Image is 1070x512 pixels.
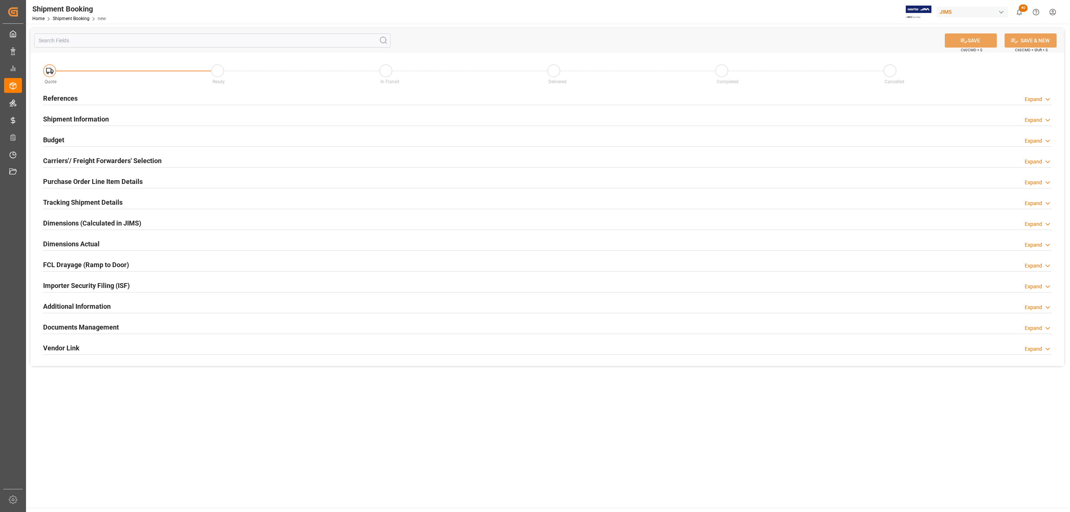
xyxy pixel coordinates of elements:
[45,79,56,84] span: Quote
[961,47,982,53] span: Ctrl/CMD + S
[885,79,904,84] span: Cancelled
[43,135,64,145] h2: Budget
[1025,220,1042,228] div: Expand
[1019,4,1028,12] span: 40
[1025,179,1042,187] div: Expand
[1011,4,1028,20] button: show 40 new notifications
[43,176,143,187] h2: Purchase Order Line Item Details
[43,93,78,103] h2: References
[1025,304,1042,311] div: Expand
[32,16,45,21] a: Home
[43,156,162,166] h2: Carriers'/ Freight Forwarders' Selection
[937,7,1008,17] div: JIMS
[717,79,739,84] span: Completed
[43,343,80,353] h2: Vendor Link
[43,260,129,270] h2: FCL Drayage (Ramp to Door)
[1025,283,1042,291] div: Expand
[937,5,1011,19] button: JIMS
[1025,137,1042,145] div: Expand
[43,281,130,291] h2: Importer Security Filing (ISF)
[1025,324,1042,332] div: Expand
[1015,47,1048,53] span: Ctrl/CMD + Shift + S
[43,301,111,311] h2: Additional Information
[32,3,106,14] div: Shipment Booking
[1025,158,1042,166] div: Expand
[1025,262,1042,270] div: Expand
[1025,241,1042,249] div: Expand
[1025,200,1042,207] div: Expand
[906,6,931,19] img: Exertis%20JAM%20-%20Email%20Logo.jpg_1722504956.jpg
[43,218,141,228] h2: Dimensions (Calculated in JIMS)
[1025,95,1042,103] div: Expand
[213,79,225,84] span: Ready
[1025,116,1042,124] div: Expand
[43,197,123,207] h2: Tracking Shipment Details
[380,79,399,84] span: In-Transit
[34,33,390,48] input: Search Fields
[945,33,997,48] button: SAVE
[1005,33,1057,48] button: SAVE & NEW
[1025,345,1042,353] div: Expand
[43,239,100,249] h2: Dimensions Actual
[43,114,109,124] h2: Shipment Information
[53,16,90,21] a: Shipment Booking
[1028,4,1044,20] button: Help Center
[43,322,119,332] h2: Documents Management
[548,79,567,84] span: Delivered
